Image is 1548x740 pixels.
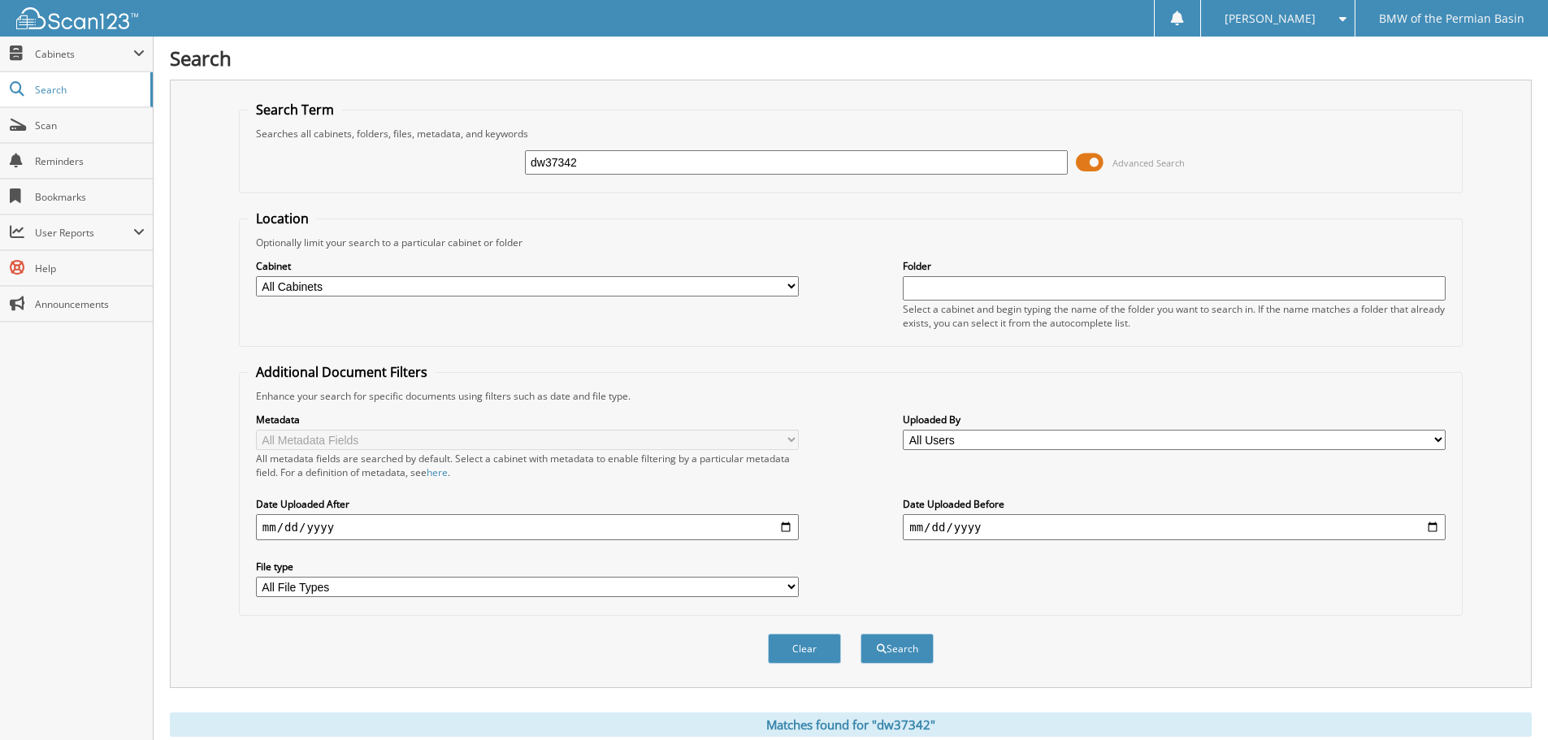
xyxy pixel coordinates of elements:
label: Uploaded By [903,413,1446,426]
span: BMW of the Permian Basin [1379,14,1524,24]
label: File type [256,560,799,573]
legend: Additional Document Filters [248,363,436,381]
div: All metadata fields are searched by default. Select a cabinet with metadata to enable filtering b... [256,452,799,479]
button: Search [861,634,934,664]
div: Optionally limit your search to a particular cabinet or folder [248,236,1454,249]
div: Searches all cabinets, folders, files, metadata, and keywords [248,127,1454,141]
span: [PERSON_NAME] [1225,14,1316,24]
label: Folder [903,259,1446,273]
h1: Search [170,45,1532,71]
span: Announcements [35,297,145,311]
label: Metadata [256,413,799,426]
div: Enhance your search for specific documents using filters such as date and file type. [248,389,1454,403]
legend: Location [248,210,317,227]
button: Clear [768,634,841,664]
legend: Search Term [248,101,342,119]
div: Matches found for "dw37342" [170,712,1532,737]
span: Search [35,83,142,97]
span: Help [35,262,145,275]
label: Date Uploaded After [256,497,799,511]
div: Select a cabinet and begin typing the name of the folder you want to search in. If the name match... [903,302,1446,330]
span: Advanced Search [1112,157,1185,169]
span: User Reports [35,226,133,240]
label: Date Uploaded Before [903,497,1446,511]
label: Cabinet [256,259,799,273]
a: here [427,465,448,479]
input: start [256,514,799,540]
span: Cabinets [35,47,133,61]
span: Bookmarks [35,190,145,204]
img: scan123-logo-white.svg [16,7,138,29]
span: Scan [35,119,145,132]
input: end [903,514,1446,540]
span: Reminders [35,154,145,168]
